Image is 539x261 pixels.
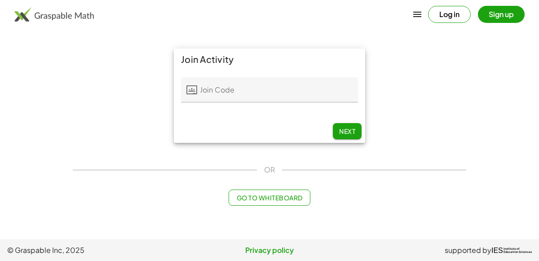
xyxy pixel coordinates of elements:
[7,245,182,256] span: © Graspable Inc, 2025
[236,194,302,202] span: Go to Whiteboard
[491,246,503,255] span: IES
[491,245,532,256] a: IESInstitute ofEducation Sciences
[428,6,471,23] button: Log in
[174,49,365,70] div: Join Activity
[445,245,491,256] span: supported by
[264,164,275,175] span: OR
[478,6,525,23] button: Sign up
[339,127,355,135] span: Next
[182,245,357,256] a: Privacy policy
[333,123,362,139] button: Next
[504,248,532,254] span: Institute of Education Sciences
[229,190,310,206] button: Go to Whiteboard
